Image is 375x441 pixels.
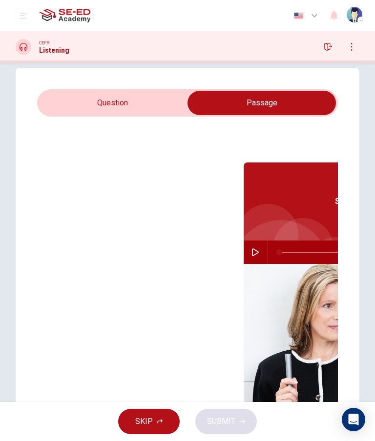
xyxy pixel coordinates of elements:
span: CEFR [39,40,49,46]
img: SE-ED Academy logo [39,6,90,25]
button: open mobile menu [16,8,31,23]
img: en [292,12,305,20]
button: SKIP [118,409,180,434]
span: SKIP [135,415,153,428]
h1: Listening [39,46,69,54]
img: Profile picture [347,7,362,22]
div: Open Intercom Messenger [342,408,365,431]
